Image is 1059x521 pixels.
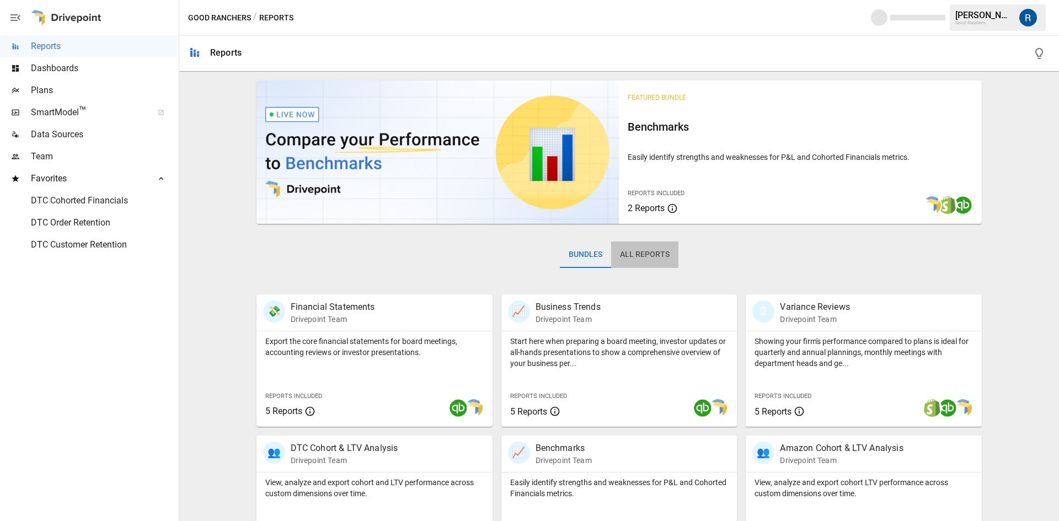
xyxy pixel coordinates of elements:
span: DTC Customer Retention [31,238,176,251]
button: All Reports [611,241,678,268]
button: Bundles [560,241,611,268]
span: Favorites [31,172,146,185]
img: shopify [939,196,956,214]
img: Roman Romero [1019,9,1037,26]
p: Drivepoint Team [291,314,375,325]
p: Financial Statements [291,300,375,314]
span: Data Sources [31,128,176,141]
span: Dashboards [31,62,176,75]
div: 🗓 [752,300,774,323]
div: 💸 [263,300,285,323]
p: Showing your firm's performance compared to plans is ideal for quarterly and annual plannings, mo... [755,336,973,369]
div: Reports [210,47,242,58]
span: Plans [31,84,176,97]
span: Reports Included [628,190,684,197]
img: smart model [709,399,727,417]
div: 📈 [508,300,530,323]
span: Team [31,150,176,163]
p: Export the core financial statements for board meetings, accounting reviews or investor presentat... [265,336,484,358]
p: Drivepoint Team [536,455,592,466]
img: quickbooks [954,196,972,214]
span: Featured Bundle [628,94,686,101]
span: 2 Reports [628,203,665,213]
p: Amazon Cohort & LTV Analysis [780,442,903,455]
div: 👥 [752,442,774,464]
img: quickbooks [694,399,712,417]
span: DTC Order Retention [31,216,176,229]
button: Roman Romero [1013,2,1044,33]
p: Drivepoint Team [780,314,849,325]
img: smart model [923,196,941,214]
p: View, analyze and export cohort LTV performance across custom dimensions over time. [755,477,973,499]
p: Easily identify strengths and weaknesses for P&L and Cohorted Financials metrics. [510,477,729,499]
img: shopify [923,399,941,417]
span: SmartModel [31,106,146,119]
span: 5 Reports [755,406,791,417]
img: quickbooks [939,399,956,417]
span: Reports Included [265,393,322,400]
img: smart model [465,399,483,417]
div: [PERSON_NAME] [955,10,1013,20]
p: Easily identify strengths and weaknesses for P&L and Cohorted Financials metrics. [628,152,973,163]
p: Drivepoint Team [536,314,601,325]
span: 5 Reports [510,406,547,417]
span: Reports Included [755,393,811,400]
p: DTC Cohort & LTV Analysis [291,442,398,455]
p: View, analyze and export cohort and LTV performance across custom dimensions over time. [265,477,484,499]
p: Start here when preparing a board meeting, investor updates or all-hands presentations to show a ... [510,336,729,369]
p: Business Trends [536,300,601,314]
p: Drivepoint Team [780,455,903,466]
div: / [253,11,257,25]
div: 📈 [508,442,530,464]
p: Drivepoint Team [291,455,398,466]
p: Variance Reviews [780,300,849,314]
div: Good Ranchers [955,20,1013,25]
div: 👥 [263,442,285,464]
p: Benchmarks [536,442,592,455]
img: video thumbnail [256,80,619,224]
span: Reports Included [510,393,567,400]
span: Reports [31,40,176,53]
h6: Benchmarks [628,118,973,136]
img: smart model [954,399,972,417]
span: 5 Reports [265,406,302,416]
img: quickbooks [450,399,467,417]
span: DTC Cohorted Financials [31,194,176,207]
button: Good Ranchers [188,11,251,25]
span: ™ [79,104,87,118]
